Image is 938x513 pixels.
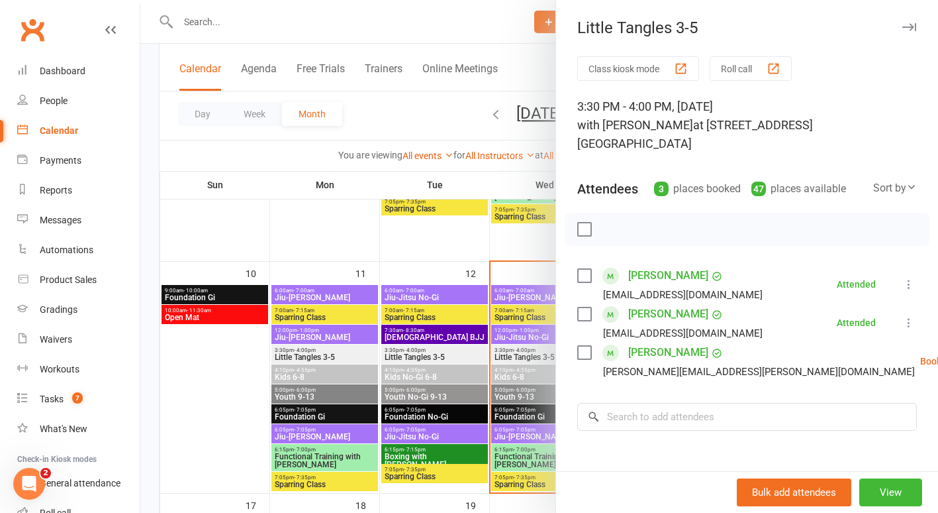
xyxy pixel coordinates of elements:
[17,176,140,205] a: Reports
[603,286,763,304] div: [EMAIL_ADDRESS][DOMAIN_NAME]
[40,468,51,479] span: 2
[17,205,140,235] a: Messages
[603,363,915,380] div: [PERSON_NAME][EMAIL_ADDRESS][PERSON_NAME][DOMAIN_NAME]
[751,180,846,198] div: places available
[40,185,72,196] div: Reports
[16,13,49,46] a: Clubworx
[577,403,917,431] input: Search to add attendees
[40,364,79,374] div: Workouts
[40,245,93,255] div: Automations
[628,304,708,325] a: [PERSON_NAME]
[603,325,763,342] div: [EMAIL_ADDRESS][DOMAIN_NAME]
[40,334,72,345] div: Waivers
[577,56,699,81] button: Class kiosk mode
[17,384,140,414] a: Tasks 7
[17,146,140,176] a: Payments
[654,180,741,198] div: places booked
[628,342,708,363] a: [PERSON_NAME]
[40,95,68,106] div: People
[17,116,140,146] a: Calendar
[628,265,708,286] a: [PERSON_NAME]
[837,318,876,327] div: Attended
[40,394,64,404] div: Tasks
[40,215,81,225] div: Messages
[40,424,87,434] div: What's New
[17,56,140,86] a: Dashboard
[17,355,140,384] a: Workouts
[40,304,77,315] div: Gradings
[577,467,612,485] div: Notes
[577,180,638,198] div: Attendees
[577,118,693,132] span: with [PERSON_NAME]
[17,265,140,295] a: Product Sales
[13,468,45,500] iframe: Intercom live chat
[40,66,85,76] div: Dashboard
[17,469,140,498] a: General attendance kiosk mode
[556,19,938,37] div: Little Tangles 3-5
[751,182,766,196] div: 47
[17,235,140,265] a: Automations
[17,414,140,444] a: What's New
[17,325,140,355] a: Waivers
[577,97,917,153] div: 3:30 PM - 4:00 PM, [DATE]
[873,180,917,197] div: Sort by
[40,478,120,488] div: General attendance
[40,125,78,136] div: Calendar
[654,182,669,196] div: 3
[710,56,792,81] button: Roll call
[40,155,81,166] div: Payments
[737,479,851,506] button: Bulk add attendees
[17,86,140,116] a: People
[40,274,97,285] div: Product Sales
[859,479,922,506] button: View
[837,280,876,289] div: Attended
[577,118,813,150] span: at [STREET_ADDRESS][GEOGRAPHIC_DATA]
[72,392,83,404] span: 7
[17,295,140,325] a: Gradings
